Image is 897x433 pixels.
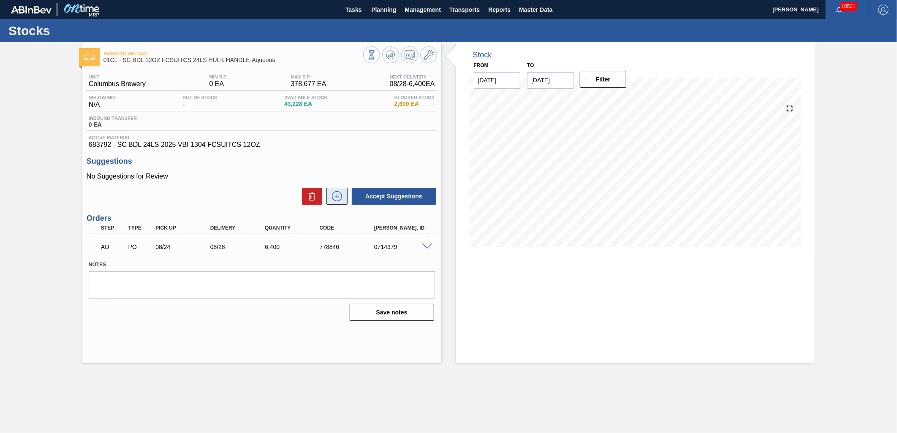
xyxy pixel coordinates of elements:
[878,5,889,15] img: Logout
[390,74,435,79] span: Next Delivery
[363,46,380,63] button: Stocks Overview
[372,225,434,231] div: [PERSON_NAME]. ID
[527,62,534,68] label: to
[153,244,215,250] div: 08/24/2025
[291,80,326,88] span: 378,677 EA
[84,54,95,60] img: Ícone
[89,80,146,88] span: Columbus Brewery
[208,244,270,250] div: 08/28/2025
[87,95,118,108] div: N/A
[99,238,128,256] div: Awaiting Unload
[580,71,627,88] button: Filter
[394,101,435,107] span: 2,600 EA
[519,5,552,15] span: Master Data
[89,116,137,121] span: Inbound Transfer
[473,51,492,60] div: Stock
[89,259,435,271] label: Notes
[284,101,328,107] span: 43,228 EA
[322,188,348,205] div: New suggestion
[348,187,437,206] div: Accept Suggestions
[180,95,220,108] div: -
[89,135,435,140] span: Active Material
[488,5,511,15] span: Reports
[8,26,158,35] h1: Stocks
[87,173,437,180] p: No Suggestions for Review
[382,46,399,63] button: Update Chart
[372,244,434,250] div: 0714379
[99,225,128,231] div: Step
[390,80,435,88] span: 08/28 - 6,400 EA
[11,6,52,14] img: TNhmsLtSVTkK8tSr43FrP2fwEKptu5GPRR3wAAAABJRU5ErkJggg==
[89,122,137,128] span: 0 EA
[263,244,324,250] div: 6,400
[182,95,217,100] span: Out Of Stock
[89,141,435,149] span: 683792 - SC BDL 24LS 2025 VBI 1304 FCSUITCS 12OZ
[87,214,437,223] h3: Orders
[291,74,326,79] span: MAX S.P.
[103,51,363,56] span: Awaiting Unload
[344,5,363,15] span: Tasks
[352,188,436,205] button: Accept Suggestions
[263,225,324,231] div: Quantity
[126,244,155,250] div: Purchase order
[209,80,228,88] span: 0 EA
[420,46,437,63] button: Go to Master Data / General
[101,244,125,250] p: AU
[209,74,228,79] span: MIN S.P.
[405,5,441,15] span: Management
[318,225,379,231] div: Code
[527,72,574,89] input: mm/dd/yyyy
[826,4,853,16] button: Notifications
[318,244,379,250] div: 778846
[394,95,435,100] span: Blocked Stock
[371,5,396,15] span: Planning
[449,5,480,15] span: Transports
[401,46,418,63] button: Schedule Inventory
[89,74,146,79] span: Unit
[126,225,155,231] div: Type
[208,225,270,231] div: Delivery
[103,57,363,63] span: 01CL - SC BDL 12OZ FCSUITCS 24LS HULK HANDLE-Aqueous
[89,95,116,100] span: Below Min
[474,62,489,68] label: From
[284,95,328,100] span: Available Stock
[298,188,322,205] div: Delete Suggestions
[350,304,434,321] button: Save notes
[87,157,437,166] h3: Suggestions
[840,2,857,11] span: 10521
[153,225,215,231] div: Pick up
[474,72,521,89] input: mm/dd/yyyy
